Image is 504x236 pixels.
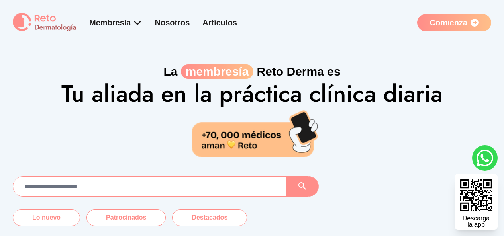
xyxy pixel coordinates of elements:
[86,209,166,226] button: Patrocinados
[13,79,491,157] h1: Tu aliada en la práctica clínica diaria
[417,14,491,31] a: Comienza
[89,17,142,28] div: Membresía
[13,13,76,32] img: logo Reto dermatología
[155,18,190,27] a: Nosotros
[192,109,319,157] img: 70,000 médicos aman Reto
[472,145,498,171] a: whatsapp button
[13,209,80,226] button: Lo nuevo
[172,209,247,226] button: Destacados
[13,64,491,79] p: La Reto Derma es
[463,215,490,228] div: Descarga la app
[181,64,253,79] span: membresía
[202,18,237,27] a: Artículos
